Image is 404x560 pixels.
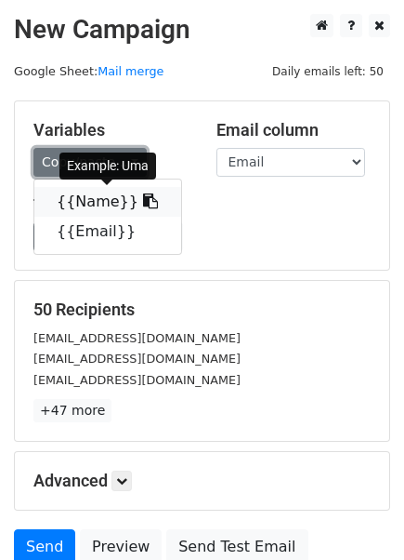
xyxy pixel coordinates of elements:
small: [EMAIL_ADDRESS][DOMAIN_NAME] [33,352,241,366]
small: [EMAIL_ADDRESS][DOMAIN_NAME] [33,331,241,345]
a: {{Name}} [34,187,181,217]
span: Daily emails left: 50 [266,61,390,82]
a: {{Email}} [34,217,181,247]
h5: Email column [216,120,371,140]
a: Copy/paste... [33,148,147,177]
h5: 50 Recipients [33,300,371,320]
div: Example: Uma [59,153,156,180]
h5: Variables [33,120,189,140]
small: [EMAIL_ADDRESS][DOMAIN_NAME] [33,373,241,387]
a: Mail merge [98,64,163,78]
iframe: Chat Widget [311,471,404,560]
h5: Advanced [33,471,371,491]
small: Google Sheet: [14,64,163,78]
a: Daily emails left: 50 [266,64,390,78]
h2: New Campaign [14,14,390,46]
a: +47 more [33,399,111,422]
